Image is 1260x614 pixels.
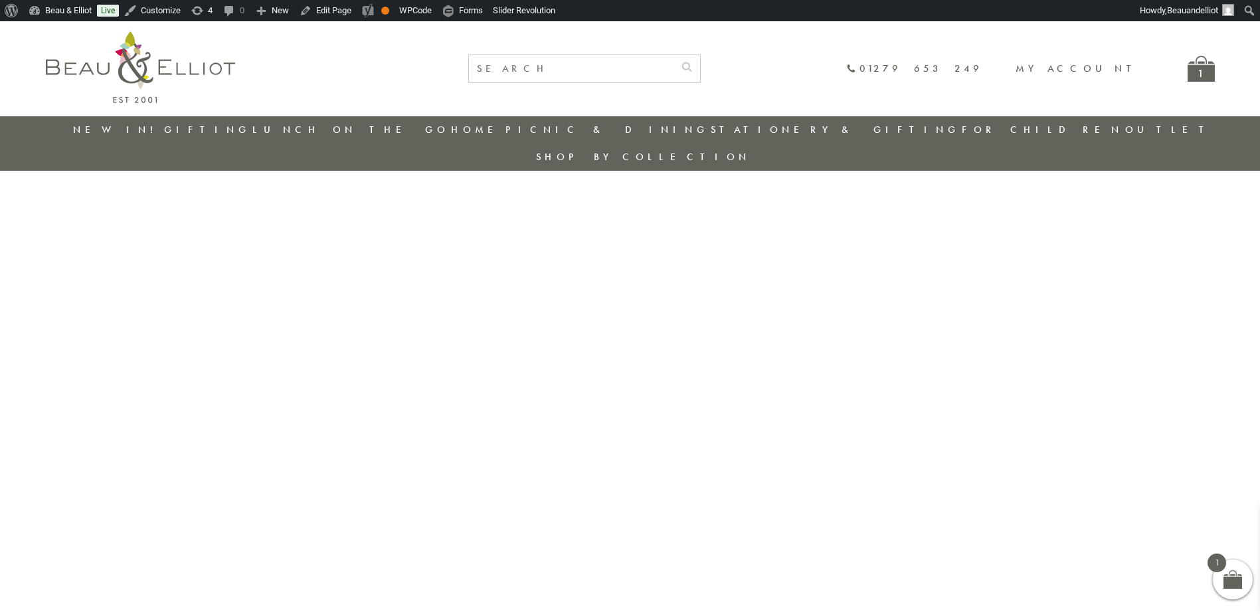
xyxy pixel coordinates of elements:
[1016,62,1141,75] a: My account
[711,123,960,136] a: Stationery & Gifting
[252,123,449,136] a: Lunch On The Go
[46,31,235,103] img: logo
[73,123,162,136] a: New in!
[1167,5,1218,15] span: Beauandelliot
[97,5,119,17] a: Live
[381,7,389,15] div: OK
[469,55,674,82] input: SEARCH
[505,123,709,136] a: Picnic & Dining
[451,123,504,136] a: Home
[1125,123,1214,136] a: Outlet
[846,63,982,74] a: 01279 653 249
[164,123,250,136] a: Gifting
[1188,56,1215,82] a: 1
[962,123,1123,136] a: For Children
[493,5,555,15] span: Slider Revolution
[1208,554,1226,572] span: 1
[536,150,751,163] a: Shop by collection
